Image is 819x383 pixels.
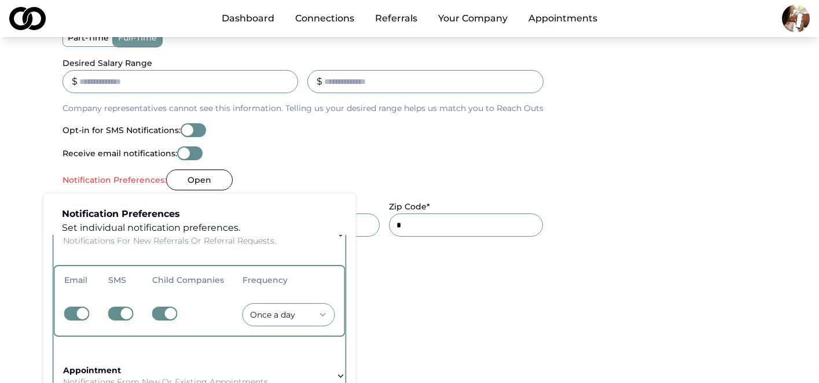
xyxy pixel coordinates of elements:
a: Referrals [366,7,427,30]
button: Your Company [429,7,517,30]
strong: appointment [63,365,121,375]
div: Please fix the errors above [63,332,757,345]
div: referralNotifications for new referrals or referral requests. [54,265,346,346]
p: Notifications for new referrals or referral requests. [63,235,276,246]
a: Dashboard [212,7,284,30]
button: Open [166,170,233,190]
div: $ [72,75,78,89]
th: Email [55,266,99,294]
th: SMS [99,266,143,294]
p: Set individual notification preferences. [62,221,347,235]
label: _ [307,58,311,68]
label: full-time [113,29,161,46]
th: Child Companies [143,266,233,294]
label: part-time [63,29,113,46]
a: Appointments [519,7,607,30]
nav: Main [212,7,607,30]
p: Company representatives cannot see this information. Telling us your desired range helps us match... [63,102,543,114]
a: Connections [286,7,363,30]
button: referralNotifications for new referrals or referral requests. [54,205,346,265]
label: Opt-in for SMS Notifications: [63,126,181,134]
label: Desired Salary Range [63,58,152,68]
img: logo [9,7,46,30]
strong: Notification Preferences [62,208,180,219]
label: Receive email notifications: [63,149,177,157]
label: Notification Preferences: [63,176,166,184]
div: $ [317,75,322,89]
img: 536b56b0-0780-4c34-99f1-32bccf700ab4-phone-profile_picture.png [782,5,810,32]
label: Zip Code* [389,201,430,212]
th: Frequency [233,266,344,294]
